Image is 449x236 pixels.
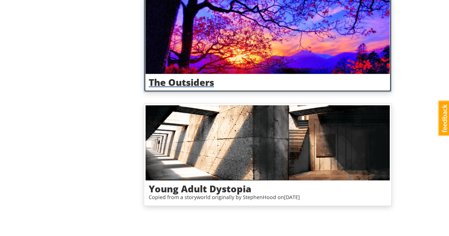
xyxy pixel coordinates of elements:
[146,105,390,180] img: A modern hallway, made from concrete and fashioned with strange angles.
[149,183,387,194] h3: Young Adult Dystopia
[149,77,387,87] h3: The Outsiders
[149,193,387,201] div: Copied from a storyworld originally by StephenHood on [DATE]
[144,103,391,206] a: A modern hallway, made from concrete and fashioned with strange angles.Young Adult DystopiaCopied...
